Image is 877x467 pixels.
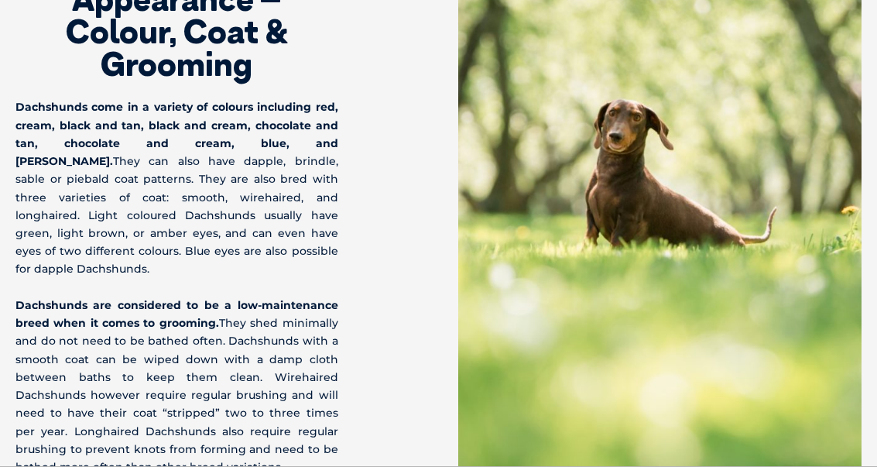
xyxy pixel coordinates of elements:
strong: Dachshunds are considered to be a low-maintenance breed when it comes to grooming. [15,298,338,330]
p: They can also have dapple, brindle, sable or piebald coat patterns. They are also bred with three... [15,98,338,278]
strong: Dachshunds come in a variety of colours including red, cream, black and tan, black and cream, cho... [15,100,338,168]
